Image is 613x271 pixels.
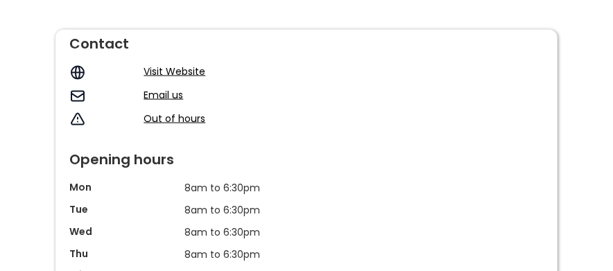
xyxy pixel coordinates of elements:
[144,64,205,78] a: Visit Website
[69,146,544,166] div: Opening hours
[144,112,205,125] a: Out of hours
[69,225,178,238] p: Wed
[184,180,275,195] p: 8am to 6:30pm
[69,202,178,216] p: Tue
[69,180,178,194] p: Mon
[184,202,275,218] p: 8am to 6:30pm
[69,30,544,51] div: Contact
[69,88,86,105] img: mail icon
[69,247,178,261] p: Thu
[184,225,275,240] p: 8am to 6:30pm
[69,64,86,81] img: globe icon
[69,112,86,128] img: exclamation icon
[184,247,275,262] p: 8am to 6:30pm
[144,88,183,102] a: Email us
